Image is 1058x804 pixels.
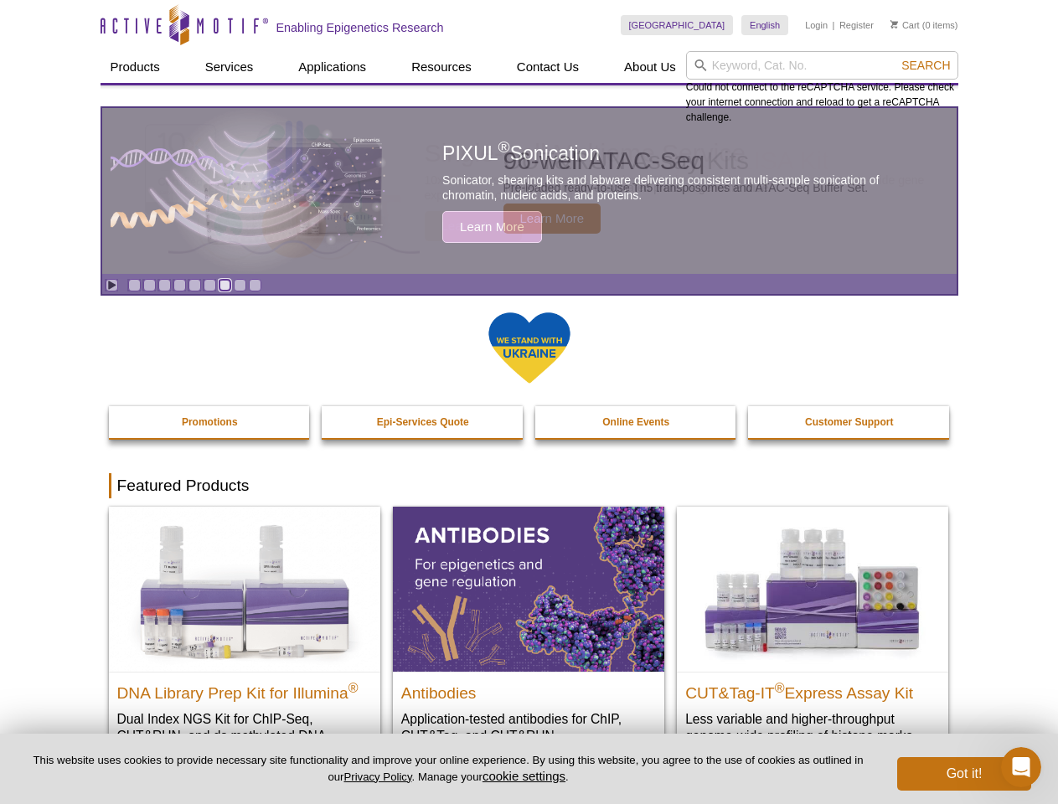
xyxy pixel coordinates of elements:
h2: Antibodies [401,677,656,702]
a: Register [839,19,874,31]
h2: CUT&Tag-IT Express Assay Kit [685,677,940,702]
a: Toggle autoplay [106,279,118,291]
a: Applications [288,51,376,83]
p: Application-tested antibodies for ChIP, CUT&Tag, and CUT&RUN. [401,710,656,745]
sup: ® [348,680,359,694]
a: CUT&Tag-IT® Express Assay Kit CUT&Tag-IT®Express Assay Kit Less variable and higher-throughput ge... [677,507,948,760]
a: Customer Support [748,406,951,438]
a: Products [101,51,170,83]
a: Go to slide 3 [158,279,171,291]
li: | [833,15,835,35]
button: cookie settings [483,769,565,783]
strong: Customer Support [805,416,893,428]
span: Search [901,59,950,72]
a: Go to slide 8 [234,279,246,291]
img: We Stand With Ukraine [488,311,571,385]
a: Go to slide 2 [143,279,156,291]
a: Contact Us [507,51,589,83]
a: About Us [614,51,686,83]
a: Services [195,51,264,83]
img: CUT&Tag-IT® Express Assay Kit [677,507,948,671]
a: Go to slide 6 [204,279,216,291]
p: Dual Index NGS Kit for ChIP-Seq, CUT&RUN, and ds methylated DNA assays. [117,710,372,761]
img: DNA Library Prep Kit for Illumina [109,507,380,671]
strong: Epi-Services Quote [377,416,469,428]
a: Go to slide 1 [128,279,141,291]
button: Search [896,58,955,73]
a: DNA Library Prep Kit for Illumina DNA Library Prep Kit for Illumina® Dual Index NGS Kit for ChIP-... [109,507,380,777]
strong: Online Events [602,416,669,428]
a: Promotions [109,406,312,438]
strong: Promotions [182,416,238,428]
a: Go to slide 4 [173,279,186,291]
a: English [741,15,788,35]
img: Your Cart [890,20,898,28]
input: Keyword, Cat. No. [686,51,958,80]
a: Cart [890,19,920,31]
p: Less variable and higher-throughput genome-wide profiling of histone marks​. [685,710,940,745]
a: All Antibodies Antibodies Application-tested antibodies for ChIP, CUT&Tag, and CUT&RUN. [393,507,664,760]
a: Online Events [535,406,738,438]
h2: Featured Products [109,473,950,498]
img: All Antibodies [393,507,664,671]
p: This website uses cookies to provide necessary site functionality and improve your online experie... [27,753,870,785]
sup: ® [775,680,785,694]
a: Resources [401,51,482,83]
a: Go to slide 5 [188,279,201,291]
a: Login [805,19,828,31]
a: [GEOGRAPHIC_DATA] [621,15,734,35]
a: Go to slide 7 [219,279,231,291]
a: Privacy Policy [343,770,411,783]
h2: Enabling Epigenetics Research [276,20,444,35]
div: Could not connect to the reCAPTCHA service. Please check your internet connection and reload to g... [686,51,958,125]
li: (0 items) [890,15,958,35]
iframe: Intercom live chat [1001,747,1041,787]
h2: DNA Library Prep Kit for Illumina [117,677,372,702]
button: Got it! [897,757,1031,791]
a: Go to slide 9 [249,279,261,291]
a: Epi-Services Quote [322,406,524,438]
